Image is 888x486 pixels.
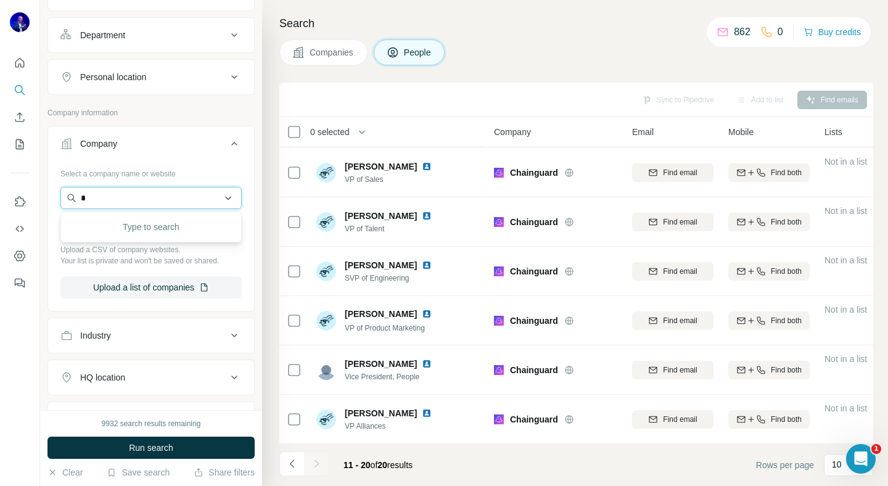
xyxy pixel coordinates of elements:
span: Chainguard [510,167,558,179]
button: Company [48,129,254,163]
span: Chainguard [510,315,558,327]
span: Find both [771,216,802,228]
span: Find email [663,315,697,326]
p: Upload a CSV of company websites. [60,244,242,255]
img: Logo of Chainguard [494,316,504,326]
span: Chainguard [510,216,558,228]
div: HQ location [80,371,125,384]
span: 11 - 20 [343,460,371,470]
span: [PERSON_NAME] [345,308,417,320]
button: Feedback [10,272,30,294]
span: Chainguard [510,364,558,376]
button: Quick start [10,52,30,74]
button: Annual revenue ($) [48,405,254,434]
button: Find email [632,361,713,379]
span: Vice President, People [345,371,437,382]
img: Avatar [10,12,30,32]
button: Run search [47,437,255,459]
p: Your list is private and won't be saved or shared. [60,255,242,266]
img: LinkedIn logo [422,260,432,270]
span: Find both [771,315,802,326]
button: Find email [632,311,713,330]
img: Logo of Chainguard [494,414,504,424]
span: People [404,46,432,59]
span: VP of Talent [345,223,437,234]
span: Find email [663,167,697,178]
span: Not in a list [824,255,867,265]
span: Find both [771,167,802,178]
img: LinkedIn logo [422,408,432,418]
button: Find email [632,213,713,231]
button: Buy credits [804,23,861,41]
p: Company information [47,107,255,118]
button: Find email [632,410,713,429]
div: Select a company name or website [60,163,242,179]
span: Run search [129,442,173,454]
span: Chainguard [510,265,558,278]
span: Company [494,126,531,138]
button: Find both [728,410,810,429]
img: LinkedIn logo [422,359,432,369]
img: Avatar [316,360,336,380]
span: [PERSON_NAME] [345,210,417,222]
span: Rows per page [756,459,814,471]
button: Department [48,20,254,50]
span: 0 selected [310,126,350,138]
iframe: Intercom live chat [846,444,876,474]
button: Dashboard [10,245,30,267]
span: Find email [663,266,697,277]
span: 1 [871,444,881,454]
span: [PERSON_NAME] [345,358,417,370]
button: Find both [728,163,810,182]
span: SVP of Engineering [345,273,437,284]
img: Logo of Chainguard [494,365,504,375]
button: Share filters [194,466,255,479]
span: VP Alliances [345,421,437,432]
p: 10 [832,458,842,471]
img: Avatar [316,410,336,429]
span: Mobile [728,126,754,138]
span: Chainguard [510,413,558,426]
img: Logo of Chainguard [494,266,504,276]
div: Department [80,29,125,41]
span: VP of Product Marketing [345,324,425,332]
span: Find both [771,266,802,277]
span: results [343,460,413,470]
button: Find both [728,361,810,379]
button: Use Surfe API [10,218,30,240]
span: Email [632,126,654,138]
img: Avatar [316,163,336,183]
img: Logo of Chainguard [494,217,504,227]
p: 862 [734,25,750,39]
span: Not in a list [824,305,867,315]
img: LinkedIn logo [422,211,432,221]
span: Not in a list [824,403,867,413]
span: 20 [377,460,387,470]
span: [PERSON_NAME] [345,259,417,271]
span: Not in a list [824,157,867,167]
button: HQ location [48,363,254,392]
button: Upload a list of companies [60,276,242,299]
img: Avatar [316,212,336,232]
span: Companies [310,46,355,59]
button: Find both [728,262,810,281]
span: Find email [663,364,697,376]
div: 9932 search results remaining [102,418,201,429]
p: 0 [778,25,783,39]
img: Logo of Chainguard [494,168,504,178]
span: [PERSON_NAME] [345,160,417,173]
img: LinkedIn logo [422,309,432,319]
span: Find email [663,216,697,228]
span: of [371,460,378,470]
div: Company [80,138,117,150]
div: Type to search [64,215,239,239]
button: Save search [107,466,170,479]
img: Avatar [316,262,336,281]
span: Find both [771,414,802,425]
span: Find email [663,414,697,425]
div: Industry [80,329,111,342]
button: My lists [10,133,30,155]
button: Find both [728,213,810,231]
button: Enrich CSV [10,106,30,128]
span: Find both [771,364,802,376]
